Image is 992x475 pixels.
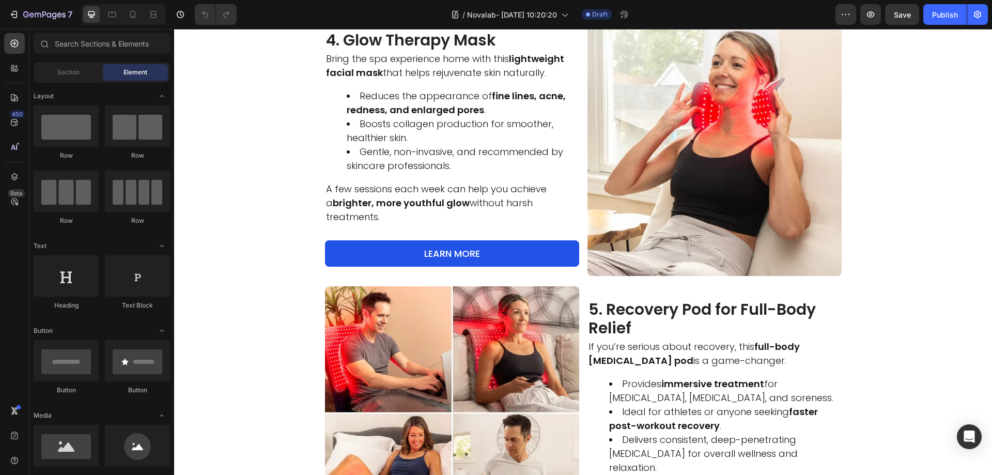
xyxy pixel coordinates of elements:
div: Undo/Redo [195,4,237,25]
span: Text [34,241,47,251]
span: Section [57,68,80,77]
div: Text Block [105,301,170,310]
div: Row [34,151,99,160]
button: 7 [4,4,77,25]
div: Button [34,386,99,395]
h2: 5. Recovery Pod for Full-Body Relief [413,270,668,310]
div: Row [105,151,170,160]
p: LEARN MORE [250,218,306,232]
li: Provides for [MEDICAL_DATA], [MEDICAL_DATA], and soreness. [435,348,667,376]
span: Button [34,326,53,335]
button: Publish [923,4,967,25]
div: Open Intercom Messenger [957,424,982,449]
li: Ideal for athletes or anyone seeking . [435,376,667,404]
p: If you’re serious about recovery, this is a game-changer. [414,311,667,339]
li: Delivers consistent, deep-penetrating [MEDICAL_DATA] for overall wellness and relaxation. [435,404,667,446]
div: Beta [8,189,25,197]
div: Heading [34,301,99,310]
strong: immersive treatment [487,348,590,361]
iframe: Design area [174,29,992,475]
div: Row [34,216,99,225]
span: Toggle open [153,238,170,254]
p: 7 [68,8,72,21]
div: Row [105,216,170,225]
span: Novalab- [DATE] 10:20:20 [467,9,557,20]
span: Save [894,10,911,19]
div: 450 [10,110,25,118]
span: / [462,9,465,20]
span: Draft [592,10,608,19]
span: Media [34,411,52,420]
span: Element [123,68,147,77]
span: Toggle open [153,407,170,424]
span: Toggle open [153,88,170,104]
span: Toggle open [153,323,170,339]
input: Search Sections & Elements [34,33,170,54]
span: Layout [34,91,54,101]
div: Publish [932,9,958,20]
button: Save [885,4,919,25]
div: Button [105,386,170,395]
